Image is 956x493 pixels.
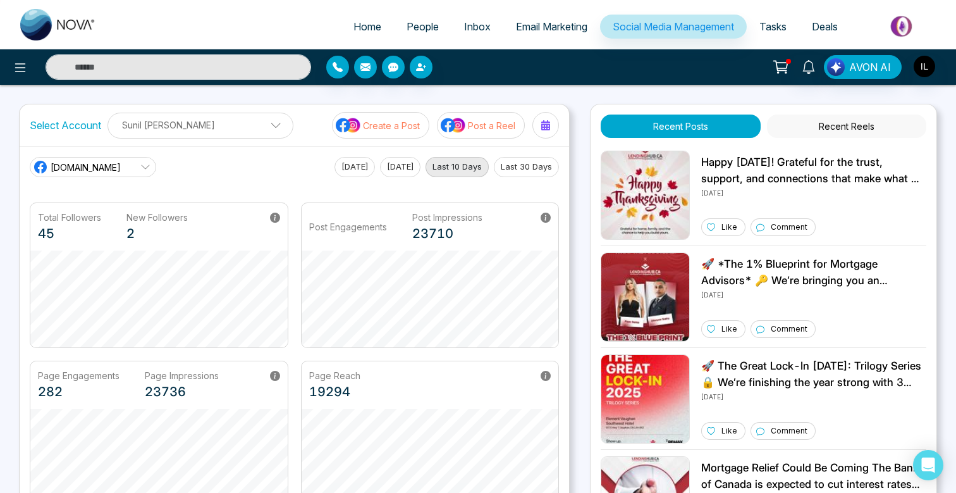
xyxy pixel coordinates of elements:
[600,15,747,39] a: Social Media Management
[363,119,420,132] p: Create a Post
[309,382,360,401] p: 19294
[913,450,943,480] div: Open Intercom Messenger
[812,20,838,33] span: Deals
[601,115,760,138] button: Recent Posts
[309,369,360,382] p: Page Reach
[601,253,690,342] img: Unable to load img.
[20,9,96,41] img: Nova CRM Logo
[441,117,466,134] img: social-media-icon
[799,15,850,39] a: Deals
[771,425,807,437] p: Comment
[38,224,101,243] p: 45
[380,157,420,177] button: [DATE]
[759,20,787,33] span: Tasks
[516,20,587,33] span: Email Marketing
[721,425,737,437] p: Like
[701,154,926,187] p: Happy [DATE]! Grateful for the trust, support, and connections that make what we do so meaningful...
[309,220,387,234] p: Post Engagements
[334,157,375,177] button: [DATE]
[721,323,737,335] p: Like
[412,224,482,243] p: 23710
[464,20,491,33] span: Inbox
[767,115,926,138] button: Recent Reels
[701,289,926,300] p: [DATE]
[336,117,361,134] img: social-media-icon
[824,55,902,79] button: AVON AI
[38,369,120,382] p: Page Engagements
[601,151,690,240] img: Unable to load img.
[126,224,188,243] p: 2
[747,15,799,39] a: Tasks
[126,211,188,224] p: New Followers
[145,369,219,382] p: Page Impressions
[701,256,926,289] p: 🚀 *The 1% Blueprint for Mortgage Advisors* 🔑 We’re bringing you an exclusive, high-impact event d...
[857,12,948,41] img: Market-place.gif
[341,15,394,39] a: Home
[412,211,482,224] p: Post Impressions
[30,118,101,133] label: Select Account
[51,161,121,174] span: [DOMAIN_NAME]
[771,323,807,335] p: Comment
[701,187,926,198] p: [DATE]
[914,56,935,77] img: User Avatar
[849,59,891,75] span: AVON AI
[353,20,381,33] span: Home
[771,222,807,233] p: Comment
[701,460,926,492] p: Mortgage Relief Could Be Coming The Bank of Canada is expected to cut interest rates two more tim...
[38,382,120,401] p: 282
[613,20,734,33] span: Social Media Management
[332,112,429,139] button: social-media-iconCreate a Post
[827,58,845,76] img: Lead Flow
[426,157,489,177] button: Last 10 Days
[503,15,600,39] a: Email Marketing
[38,211,101,224] p: Total Followers
[394,15,451,39] a: People
[451,15,503,39] a: Inbox
[468,119,515,132] p: Post a Reel
[494,157,559,177] button: Last 30 Days
[721,222,737,233] p: Like
[407,20,439,33] span: People
[601,354,690,444] img: Unable to load img.
[701,358,926,390] p: 🚀 The Great Lock-In [DATE]: Trilogy Series🔒 We’re finishing the year strong with 3 powerful maste...
[701,390,926,402] p: [DATE]
[145,382,219,401] p: 23736
[116,115,285,135] p: Sunil [PERSON_NAME]
[437,112,525,139] button: social-media-iconPost a Reel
